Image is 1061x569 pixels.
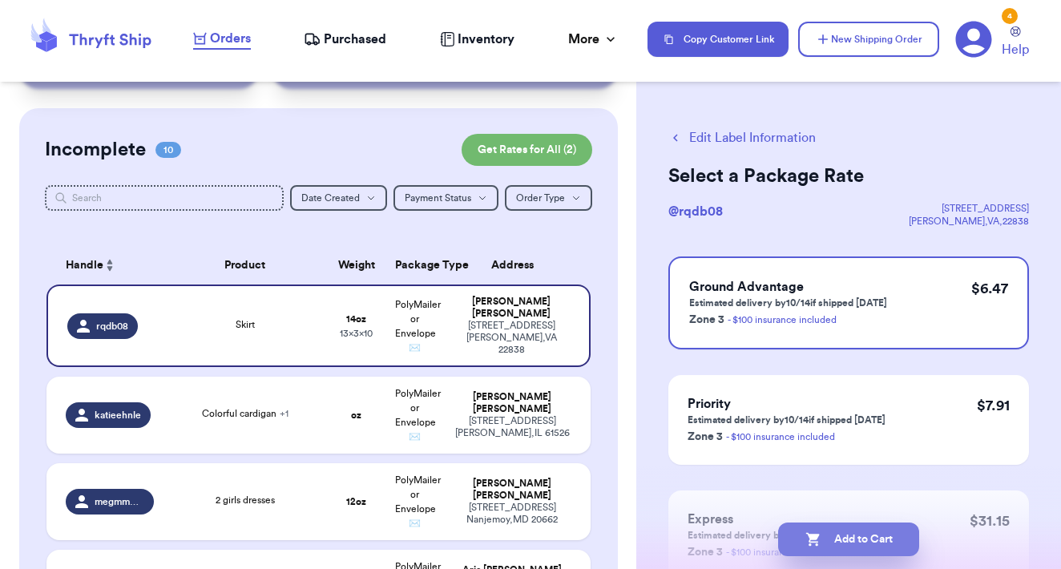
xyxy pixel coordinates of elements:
[688,414,886,426] p: Estimated delivery by 10/14 if shipped [DATE]
[688,431,723,442] span: Zone 3
[909,215,1029,228] div: [PERSON_NAME] , VA , 22838
[351,410,361,420] strong: oz
[647,22,789,57] button: Copy Customer Link
[726,432,835,442] a: - $100 insurance included
[280,409,288,418] span: + 1
[95,409,141,422] span: katieehnle
[516,193,565,203] span: Order Type
[568,30,619,49] div: More
[1002,8,1018,24] div: 4
[798,22,939,57] button: New Shipping Order
[385,246,444,284] th: Package Type
[454,478,571,502] div: [PERSON_NAME] [PERSON_NAME]
[393,185,498,211] button: Payment Status
[193,29,251,50] a: Orders
[103,256,116,275] button: Sort ascending
[327,246,385,284] th: Weight
[454,296,570,320] div: [PERSON_NAME] [PERSON_NAME]
[689,314,724,325] span: Zone 3
[395,475,441,528] span: PolyMailer or Envelope ✉️
[454,502,571,526] div: [STREET_ADDRESS] Nanjemoy , MD 20662
[346,497,366,506] strong: 12 oz
[668,163,1029,189] h2: Select a Package Rate
[454,320,570,356] div: [STREET_ADDRESS] [PERSON_NAME] , VA 22838
[236,320,255,329] span: Skirt
[304,30,386,49] a: Purchased
[909,202,1029,215] div: [STREET_ADDRESS]
[454,391,571,415] div: [PERSON_NAME] [PERSON_NAME]
[462,134,592,166] button: Get Rates for All (2)
[688,397,731,410] span: Priority
[155,142,181,158] span: 10
[395,389,441,442] span: PolyMailer or Envelope ✉️
[405,193,471,203] span: Payment Status
[444,246,591,284] th: Address
[971,277,1008,300] p: $ 6.47
[45,185,284,211] input: Search
[458,30,514,49] span: Inventory
[202,409,288,418] span: Colorful cardigan
[689,280,804,293] span: Ground Advantage
[45,137,146,163] h2: Incomplete
[440,30,514,49] a: Inventory
[778,523,919,556] button: Add to Cart
[346,314,366,324] strong: 14 oz
[66,257,103,274] span: Handle
[163,246,327,284] th: Product
[96,320,128,333] span: rqdb08
[668,128,816,147] button: Edit Label Information
[290,185,387,211] button: Date Created
[689,297,887,309] p: Estimated delivery by 10/14 if shipped [DATE]
[1002,40,1029,59] span: Help
[668,205,723,218] span: @ rqdb08
[1002,26,1029,59] a: Help
[301,193,360,203] span: Date Created
[95,495,144,508] span: megmmuhr
[395,300,441,353] span: PolyMailer or Envelope ✉️
[216,495,275,505] span: 2 girls dresses
[324,30,386,49] span: Purchased
[340,329,373,338] span: 13 x 3 x 10
[454,415,571,439] div: [STREET_ADDRESS] [PERSON_NAME] , IL 61526
[728,315,837,325] a: - $100 insurance included
[955,21,992,58] a: 4
[210,29,251,48] span: Orders
[977,394,1010,417] p: $ 7.91
[505,185,592,211] button: Order Type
